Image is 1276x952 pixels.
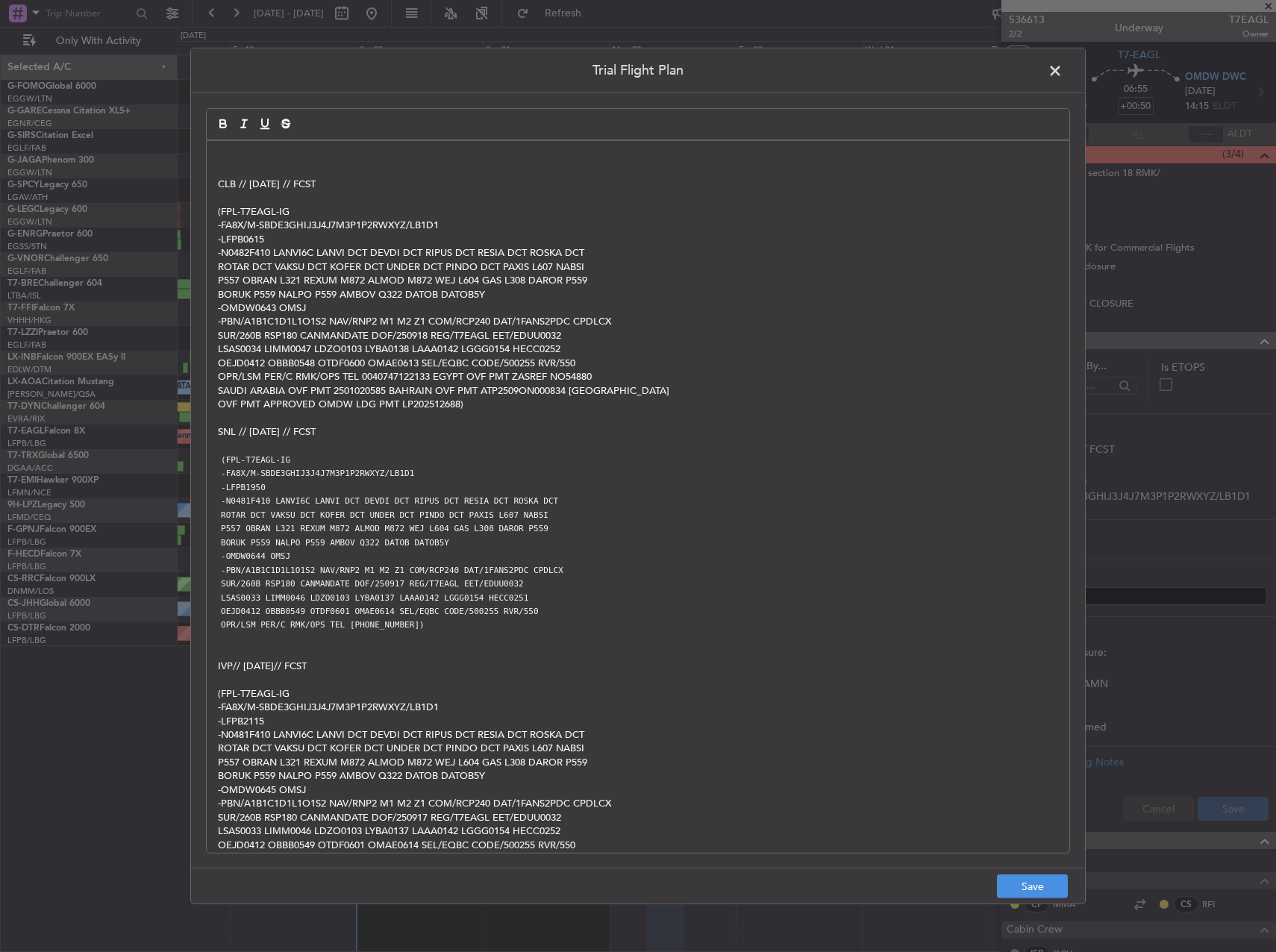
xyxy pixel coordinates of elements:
[218,714,1058,727] p: -LFPB2115
[218,425,1058,439] p: SNL // [DATE] // FCST
[218,797,1058,810] p: -PBN/A1B1C1D1L1O1S2 NAV/RNP2 M1 M2 Z1 COM/RCP240 DAT/1FANS2PDC CPDLCX
[218,769,1058,783] p: BORUK P559 NALPO P559 AMBOV Q322 DATOB DATOB5Y
[218,686,1058,700] p: (FPL-T7EAGL-IG
[218,342,1058,356] p: LSAS0034 LIMM0047 LDZO0103 LYBA0138 LAAA0142 LGGG0154 HECC0252
[218,660,1058,673] p: IVP// [DATE]// FCST
[218,742,1058,755] p: ROTAR DCT VAKSU DCT KOFER DCT UNDER DCT PINDO DCT PAXIS L607 NABSI
[218,728,1058,742] p: -N0481F410 LANVI6C LANVI DCT DEVDI DCT RIPUS DCT RESIA DCT ROSKA DCT
[218,384,1058,398] p: SAUDI ARABIA OVF PMT 2501020585 BAHRAIN OVF PMT ATP2509ON000834 [GEOGRAPHIC_DATA]
[218,370,1058,383] p: OPR/LSM PER/C RMK/OPS TEL 0040747122133 EGYPT OVF PMT ZASREF NO54880
[218,824,1058,838] p: LSAS0033 LIMM0046 LDZO0103 LYBA0137 LAAA0142 LGGG0154 HECC0252
[218,756,1058,769] p: P557 OBRAN L321 REXUM M872 ALMOD M872 WEJ L604 GAS L308 DAROR P559
[218,357,1058,370] p: OEJD0412 OBBB0548 OTDF0600 OMAE0613 SEL/EQBC CODE/500255 RVR/550
[218,398,1058,411] p: OVF PMT APPROVED OMDW LDG PMT LP202512688)
[218,701,1058,714] p: -FA8X/M-SBDE3GHIJ3J4J7M3P1P2RWXYZ/LB1D1
[218,783,1058,797] p: -OMDW0645 OMSJ
[218,811,1058,824] p: SUR/260B RSP180 CANMANDATE DOF/250917 REG/T7EAGL EET/EDUU0032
